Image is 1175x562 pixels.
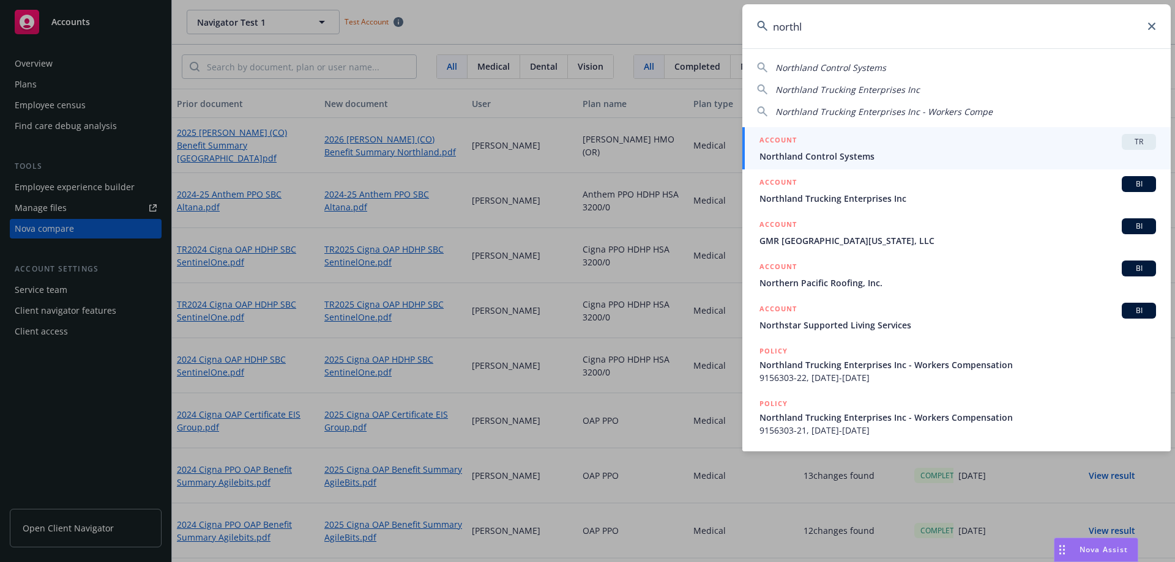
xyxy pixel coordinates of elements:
[759,319,1156,331] span: Northstar Supported Living Services
[759,176,797,191] h5: ACCOUNT
[742,296,1171,338] a: ACCOUNTBINorthstar Supported Living Services
[1054,538,1070,561] div: Drag to move
[759,450,788,462] h5: POLICY
[742,443,1171,496] a: POLICY
[742,169,1171,212] a: ACCOUNTBINorthland Trucking Enterprises Inc
[759,358,1156,371] span: Northland Trucking Enterprises Inc - Workers Compensation
[759,134,797,149] h5: ACCOUNT
[775,84,920,95] span: Northland Trucking Enterprises Inc
[759,371,1156,384] span: 9156303-22, [DATE]-[DATE]
[759,192,1156,205] span: Northland Trucking Enterprises Inc
[759,397,788,410] h5: POLICY
[742,127,1171,169] a: ACCOUNTTRNorthland Control Systems
[759,218,797,233] h5: ACCOUNT
[759,150,1156,163] span: Northland Control Systems
[759,276,1156,289] span: Northern Pacific Roofing, Inc.
[742,4,1171,48] input: Search...
[1127,179,1151,190] span: BI
[1080,544,1128,555] span: Nova Assist
[759,303,797,317] h5: ACCOUNT
[1127,305,1151,316] span: BI
[759,345,788,357] h5: POLICY
[759,424,1156,437] span: 9156303-21, [DATE]-[DATE]
[742,338,1171,391] a: POLICYNorthland Trucking Enterprises Inc - Workers Compensation9156303-22, [DATE]-[DATE]
[1127,263,1151,274] span: BI
[742,254,1171,296] a: ACCOUNTBINorthern Pacific Roofing, Inc.
[742,212,1171,254] a: ACCOUNTBIGMR [GEOGRAPHIC_DATA][US_STATE], LLC
[1054,538,1138,562] button: Nova Assist
[775,62,886,73] span: Northland Control Systems
[759,234,1156,247] span: GMR [GEOGRAPHIC_DATA][US_STATE], LLC
[1127,221,1151,232] span: BI
[759,261,797,275] h5: ACCOUNT
[759,411,1156,424] span: Northland Trucking Enterprises Inc - Workers Compensation
[742,391,1171,443] a: POLICYNorthland Trucking Enterprises Inc - Workers Compensation9156303-21, [DATE]-[DATE]
[775,106,993,117] span: Northland Trucking Enterprises Inc - Workers Compe
[1127,136,1151,147] span: TR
